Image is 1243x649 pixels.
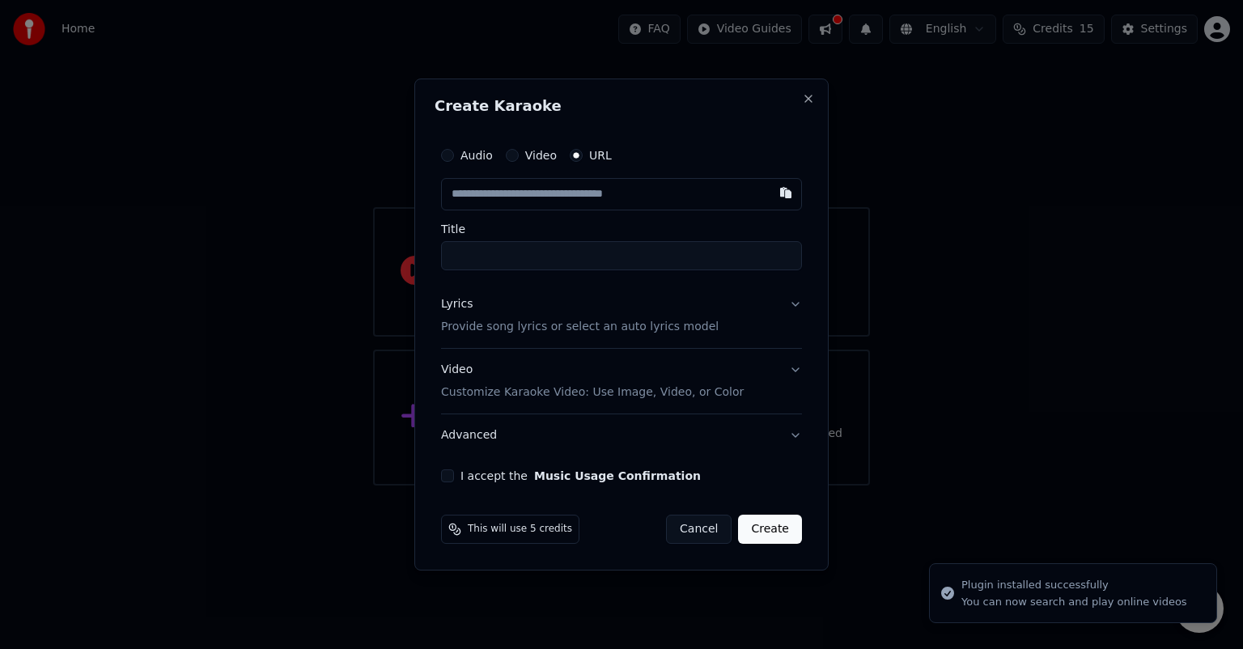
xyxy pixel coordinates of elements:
div: Lyrics [441,296,473,312]
button: LyricsProvide song lyrics or select an auto lyrics model [441,283,802,348]
button: Cancel [666,515,732,544]
h2: Create Karaoke [435,99,808,113]
label: URL [589,150,612,161]
label: Title [441,223,802,235]
button: Create [738,515,802,544]
label: Video [525,150,557,161]
label: I accept the [460,470,701,481]
p: Customize Karaoke Video: Use Image, Video, or Color [441,384,744,401]
button: I accept the [534,470,701,481]
label: Audio [460,150,493,161]
button: VideoCustomize Karaoke Video: Use Image, Video, or Color [441,349,802,414]
p: Provide song lyrics or select an auto lyrics model [441,319,719,335]
div: Video [441,362,744,401]
button: Advanced [441,414,802,456]
span: This will use 5 credits [468,523,572,536]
